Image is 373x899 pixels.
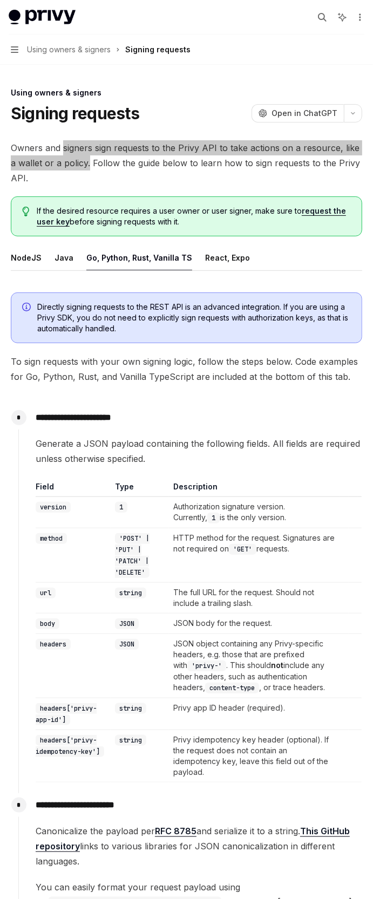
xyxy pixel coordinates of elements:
[169,528,340,583] td: HTTP method for the request. Signatures are not required on requests.
[187,660,226,671] code: 'privy-'
[37,206,351,227] span: If the desired resource requires a user owner or user signer, make sure to before signing request...
[169,614,340,634] td: JSON body for the request.
[11,87,362,98] div: Using owners & signers
[115,618,139,629] code: JSON
[272,108,337,119] span: Open in ChatGPT
[115,639,139,650] code: JSON
[27,43,111,56] span: Using owners & signers
[205,683,259,693] code: content-type
[169,730,340,782] td: Privy idempotency key header (optional). If the request does not contain an idempotency key, leav...
[115,703,146,714] code: string
[22,303,33,314] svg: Info
[229,544,256,555] code: 'GET'
[205,245,250,270] button: React, Expo
[36,618,59,629] code: body
[111,481,169,497] th: Type
[271,660,283,670] strong: not
[169,583,340,614] td: The full URL for the request. Should not include a trailing slash.
[86,245,192,270] button: Go, Python, Rust, Vanilla TS
[36,823,362,869] span: Canonicalize the payload per and serialize it to a string. links to various libraries for JSON ca...
[155,826,196,837] a: RFC 8785
[36,436,362,466] span: Generate a JSON payload containing the following fields. All fields are required unless otherwise...
[115,533,150,578] code: 'POST' | 'PUT' | 'PATCH' | 'DELETE'
[11,140,362,186] span: Owners and signers sign requests to the Privy API to take actions on a resource, like a wallet or...
[354,10,364,25] button: More actions
[11,354,362,384] span: To sign requests with your own signing logic, follow the steps below. Code examples for Go, Pytho...
[169,481,340,497] th: Description
[169,497,340,528] td: Authorization signature version. Currently, is the only version.
[22,207,30,216] svg: Tip
[9,10,76,25] img: light logo
[55,245,73,270] button: Java
[36,703,97,725] code: headers['privy-app-id']
[36,502,71,513] code: version
[37,302,351,334] span: Directly signing requests to the REST API is an advanced integration. If you are using a Privy SD...
[36,588,56,598] code: url
[36,533,67,544] code: method
[169,634,340,698] td: JSON object containing any Privy-specific headers, e.g. those that are prefixed with . This shoul...
[115,735,146,746] code: string
[169,698,340,730] td: Privy app ID header (required).
[252,104,344,122] button: Open in ChatGPT
[11,104,139,123] h1: Signing requests
[207,513,220,523] code: 1
[36,735,104,757] code: headers['privy-idempotency-key']
[115,502,127,513] code: 1
[125,43,191,56] div: Signing requests
[11,245,42,270] button: NodeJS
[115,588,146,598] code: string
[36,481,111,497] th: Field
[36,639,71,650] code: headers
